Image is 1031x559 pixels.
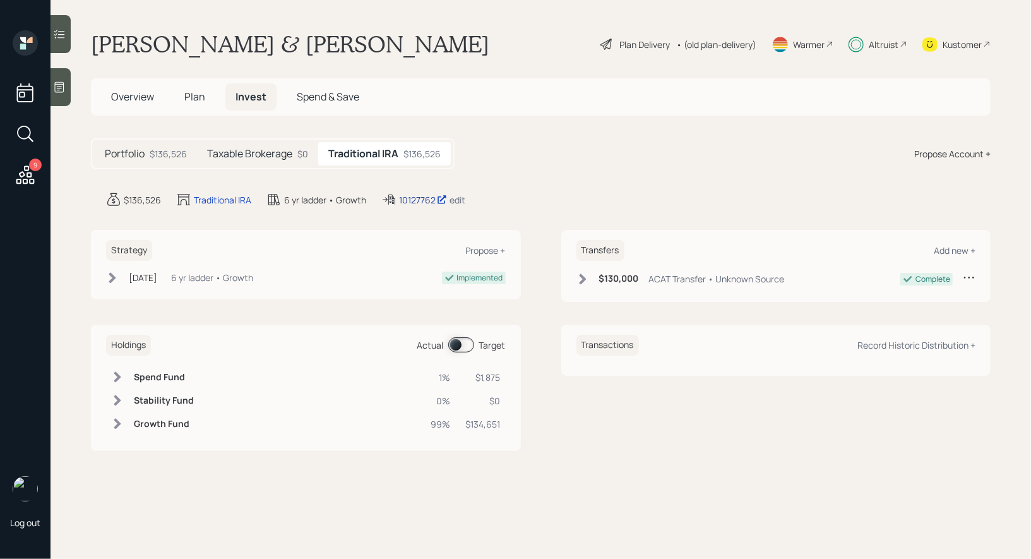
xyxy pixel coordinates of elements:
div: 0% [431,394,451,407]
h6: Transactions [576,335,639,356]
div: Plan Delivery [619,38,670,51]
h6: $130,000 [599,273,639,284]
h6: Stability Fund [134,395,194,406]
div: Add new + [934,244,975,256]
div: [DATE] [129,271,157,284]
div: $136,526 [150,147,187,160]
div: 1% [431,371,451,384]
div: Implemented [457,272,503,284]
div: $134,651 [466,418,501,431]
h6: Strategy [106,240,152,261]
div: Kustomer [943,38,982,51]
h5: Portfolio [105,148,145,160]
div: $1,875 [466,371,501,384]
div: Altruist [869,38,898,51]
h6: Growth Fund [134,419,194,430]
h5: Taxable Brokerage [207,148,292,160]
div: 6 yr ladder • Growth [171,271,253,284]
h6: Transfers [576,240,624,261]
h6: Holdings [106,335,151,356]
h1: [PERSON_NAME] & [PERSON_NAME] [91,30,489,58]
div: Traditional IRA [194,193,251,207]
div: • (old plan-delivery) [676,38,756,51]
div: $136,526 [124,193,161,207]
div: Record Historic Distribution + [857,339,975,351]
h5: Traditional IRA [328,148,398,160]
div: 99% [431,418,451,431]
span: Plan [184,90,205,104]
div: Propose Account + [914,147,991,160]
div: $0 [297,147,308,160]
div: $136,526 [403,147,441,160]
div: 9 [29,159,42,171]
div: Warmer [793,38,825,51]
div: Actual [417,339,444,352]
div: Log out [10,517,40,529]
span: Overview [111,90,154,104]
div: 6 yr ladder • Growth [284,193,366,207]
div: 10127762 [399,193,447,207]
span: Invest [235,90,266,104]
div: Target [479,339,506,352]
div: $0 [466,394,501,407]
span: Spend & Save [297,90,359,104]
div: edit [450,194,465,206]
img: treva-nostdahl-headshot.png [13,476,38,502]
h6: Spend Fund [134,372,194,383]
div: Propose + [466,244,506,256]
div: Complete [915,273,950,285]
div: ACAT Transfer • Unknown Source [649,272,785,286]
